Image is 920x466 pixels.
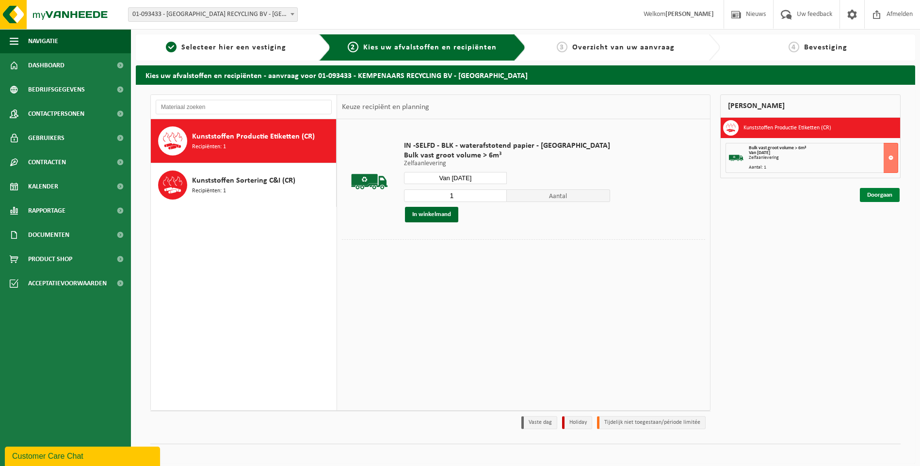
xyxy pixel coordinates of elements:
span: 01-093433 - KEMPENAARS RECYCLING BV - ROOSENDAAL [129,8,297,21]
div: Zelfaanlevering [749,155,898,160]
span: Product Shop [28,247,72,271]
span: Dashboard [28,53,65,78]
span: Recipiënten: 1 [192,186,226,196]
span: Recipiënten: 1 [192,142,226,152]
span: Selecteer hier een vestiging [181,44,286,51]
span: Overzicht van uw aanvraag [572,44,675,51]
span: 4 [789,42,799,52]
input: Materiaal zoeken [156,100,332,114]
span: Kunststoffen Productie Etiketten (CR) [192,131,315,142]
span: Navigatie [28,29,58,53]
span: 01-093433 - KEMPENAARS RECYCLING BV - ROOSENDAAL [128,7,298,22]
span: Kalender [28,174,58,199]
button: Kunststoffen Productie Etiketten (CR) Recipiënten: 1 [151,119,337,163]
li: Holiday [562,416,592,429]
span: Documenten [28,223,69,247]
strong: Van [DATE] [749,150,770,155]
span: Bulk vast groot volume > 6m³ [749,145,806,151]
h2: Kies uw afvalstoffen en recipiënten - aanvraag voor 01-093433 - KEMPENAARS RECYCLING BV - [GEOGRA... [136,65,915,84]
span: Bulk vast groot volume > 6m³ [404,151,610,160]
span: 3 [557,42,567,52]
span: Kunststoffen Sortering C&I (CR) [192,175,295,186]
span: Contracten [28,150,66,174]
span: Acceptatievoorwaarden [28,271,107,295]
span: 2 [348,42,358,52]
h3: Kunststoffen Productie Etiketten (CR) [743,120,831,136]
span: Gebruikers [28,126,65,150]
span: Bedrijfsgegevens [28,78,85,102]
span: 1 [166,42,177,52]
div: Aantal: 1 [749,165,898,170]
button: In winkelmand [405,207,458,222]
div: [PERSON_NAME] [720,94,901,118]
a: Doorgaan [860,188,900,202]
span: Aantal [507,189,610,202]
span: Bevestiging [804,44,847,51]
a: 1Selecteer hier een vestiging [141,42,311,53]
iframe: chat widget [5,445,162,466]
input: Selecteer datum [404,172,507,184]
strong: [PERSON_NAME] [665,11,714,18]
li: Vaste dag [521,416,557,429]
p: Zelfaanlevering [404,160,610,167]
span: Rapportage [28,199,65,223]
span: Kies uw afvalstoffen en recipiënten [363,44,497,51]
span: IN -SELFD - BLK - waterafstotend papier - [GEOGRAPHIC_DATA] [404,141,610,151]
li: Tijdelijk niet toegestaan/période limitée [597,416,706,429]
button: Kunststoffen Sortering C&I (CR) Recipiënten: 1 [151,163,337,207]
div: Keuze recipiënt en planning [337,95,434,119]
span: Contactpersonen [28,102,84,126]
